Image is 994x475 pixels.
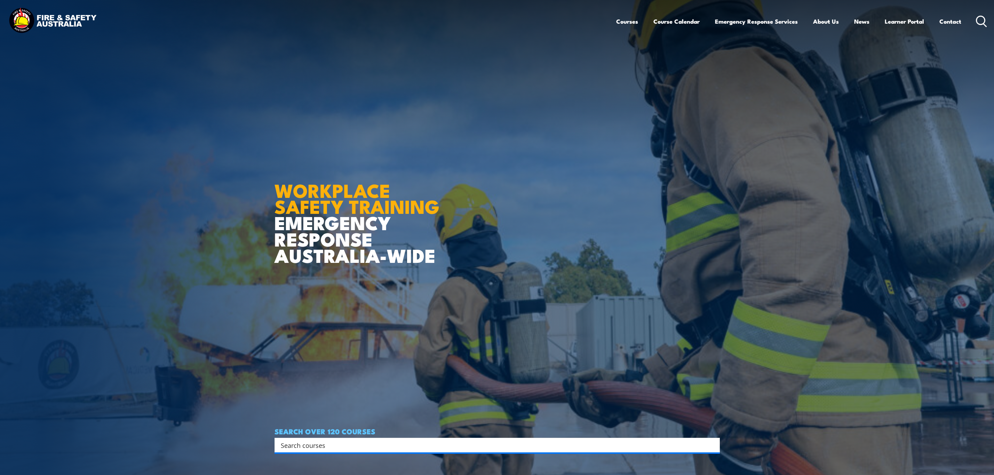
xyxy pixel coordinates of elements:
[275,164,445,263] h1: EMERGENCY RESPONSE AUSTRALIA-WIDE
[653,12,700,31] a: Course Calendar
[282,440,706,450] form: Search form
[813,12,839,31] a: About Us
[854,12,869,31] a: News
[939,12,961,31] a: Contact
[708,440,717,450] button: Search magnifier button
[616,12,638,31] a: Courses
[885,12,924,31] a: Learner Portal
[715,12,798,31] a: Emergency Response Services
[281,440,705,450] input: Search input
[275,175,439,220] strong: WORKPLACE SAFETY TRAINING
[275,427,720,435] h4: SEARCH OVER 120 COURSES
